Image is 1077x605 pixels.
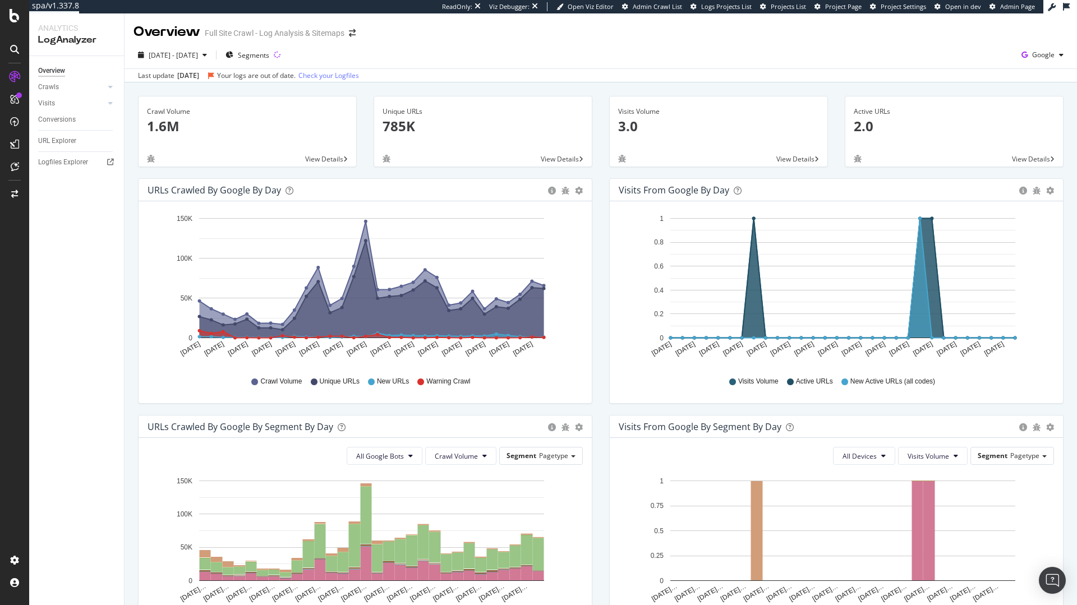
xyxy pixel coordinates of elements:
[38,22,115,34] div: Analytics
[541,154,579,164] span: View Details
[38,34,115,47] div: LogAnalyzer
[575,423,583,431] div: gear
[203,340,225,357] text: [DATE]
[134,46,211,64] button: [DATE] - [DATE]
[305,154,343,164] span: View Details
[221,46,274,64] button: Segments
[134,22,200,41] div: Overview
[1019,187,1027,195] div: circle-info
[654,239,664,247] text: 0.8
[177,510,192,518] text: 100K
[393,340,415,357] text: [DATE]
[935,2,981,11] a: Open in dev
[298,340,320,357] text: [DATE]
[983,340,1005,357] text: [DATE]
[833,447,895,465] button: All Devices
[561,187,569,195] div: bug
[674,340,697,357] text: [DATE]
[440,340,463,357] text: [DATE]
[660,334,664,342] text: 0
[1033,187,1041,195] div: bug
[356,451,404,461] span: All Google Bots
[888,340,910,357] text: [DATE]
[260,377,302,386] span: Crawl Volume
[660,477,664,485] text: 1
[881,2,926,11] span: Project Settings
[149,50,198,60] span: [DATE] - [DATE]
[796,377,833,386] span: Active URLs
[177,215,192,223] text: 150K
[654,527,664,535] text: 0.5
[464,340,487,357] text: [DATE]
[1010,451,1039,460] span: Pagetype
[654,287,664,294] text: 0.4
[654,310,664,318] text: 0.2
[426,377,470,386] span: Warning Crawl
[619,474,1050,604] svg: A chart.
[745,340,768,357] text: [DATE]
[843,451,877,461] span: All Devices
[320,377,360,386] span: Unique URLs
[660,215,664,223] text: 1
[840,340,863,357] text: [DATE]
[912,340,934,357] text: [DATE]
[383,107,583,117] div: Unique URLs
[38,81,59,93] div: Crawls
[864,340,886,357] text: [DATE]
[701,2,752,11] span: Logs Projects List
[38,114,116,126] a: Conversions
[181,294,192,302] text: 50K
[660,577,664,585] text: 0
[38,98,105,109] a: Visits
[548,423,556,431] div: circle-info
[738,377,779,386] span: Visits Volume
[148,210,579,366] svg: A chart.
[1032,50,1055,59] span: Google
[425,447,496,465] button: Crawl Volume
[575,187,583,195] div: gear
[854,155,862,163] div: bug
[147,117,348,136] p: 1.6M
[148,474,579,604] svg: A chart.
[38,65,65,77] div: Overview
[619,421,781,432] div: Visits from Google By Segment By Day
[854,107,1055,117] div: Active URLs
[619,184,729,196] div: Visits from Google by day
[618,107,819,117] div: Visits Volume
[936,340,958,357] text: [DATE]
[771,2,806,11] span: Projects List
[177,71,199,81] div: [DATE]
[1012,154,1050,164] span: View Details
[38,156,88,168] div: Logfiles Explorer
[148,184,281,196] div: URLs Crawled by Google by day
[556,2,614,11] a: Open Viz Editor
[148,421,333,432] div: URLs Crawled by Google By Segment By Day
[850,377,935,386] span: New Active URLs (all codes)
[1046,187,1054,195] div: gear
[650,340,673,357] text: [DATE]
[274,340,297,357] text: [DATE]
[825,2,862,11] span: Project Page
[38,81,105,93] a: Crawls
[622,2,682,11] a: Admin Crawl List
[442,2,472,11] div: ReadOnly:
[38,114,76,126] div: Conversions
[177,255,192,262] text: 100K
[507,451,536,460] span: Segment
[561,423,569,431] div: bug
[188,577,192,585] text: 0
[651,552,664,560] text: 0.25
[651,502,664,510] text: 0.75
[347,447,422,465] button: All Google Bots
[147,155,155,163] div: bug
[619,210,1050,366] div: A chart.
[769,340,791,357] text: [DATE]
[1039,567,1066,594] div: Open Intercom Messenger
[217,71,296,81] div: Your logs are out of date.
[188,334,192,342] text: 0
[898,447,968,465] button: Visits Volume
[238,50,269,60] span: Segments
[321,340,344,357] text: [DATE]
[205,27,344,39] div: Full Site Crawl - Log Analysis & Sitemaps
